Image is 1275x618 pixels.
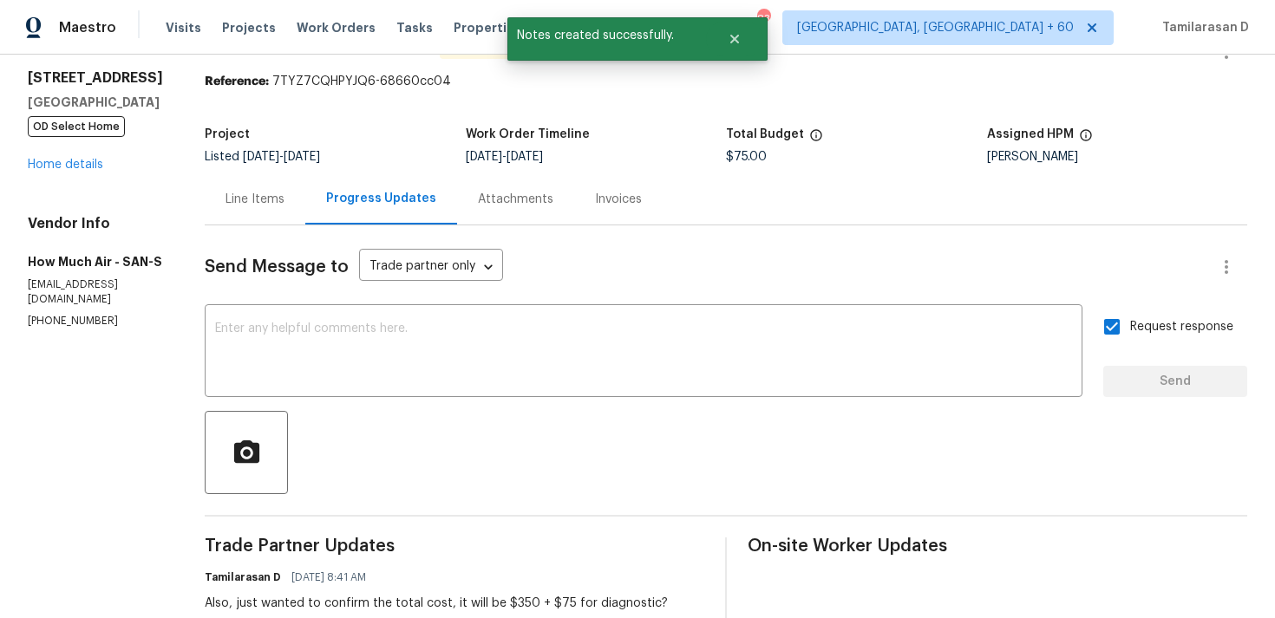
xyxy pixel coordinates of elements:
[507,151,543,163] span: [DATE]
[28,69,163,87] h2: [STREET_ADDRESS]
[284,151,320,163] span: [DATE]
[1155,19,1249,36] span: Tamilarasan D
[205,258,349,276] span: Send Message to
[297,19,376,36] span: Work Orders
[28,253,163,270] h5: How Much Air - SAN-S
[28,94,163,111] h5: [GEOGRAPHIC_DATA]
[205,595,668,612] div: Also, just wanted to confirm the total cost, it will be $350 + $75 for diagnostic?
[226,191,284,208] div: Line Items
[359,253,503,282] div: Trade partner only
[478,191,553,208] div: Attachments
[466,128,590,140] h5: Work Order Timeline
[205,73,1247,90] div: 7TYZ7CQHPYJQ6-68660cc04
[205,569,281,586] h6: Tamilarasan D
[1130,318,1233,336] span: Request response
[1079,128,1093,151] span: The hpm assigned to this work order.
[28,277,163,307] p: [EMAIL_ADDRESS][DOMAIN_NAME]
[59,19,116,36] span: Maestro
[222,19,276,36] span: Projects
[205,128,250,140] h5: Project
[291,569,366,586] span: [DATE] 8:41 AM
[466,151,543,163] span: -
[987,128,1074,140] h5: Assigned HPM
[243,151,279,163] span: [DATE]
[205,537,704,555] span: Trade Partner Updates
[726,151,767,163] span: $75.00
[726,128,804,140] h5: Total Budget
[797,19,1074,36] span: [GEOGRAPHIC_DATA], [GEOGRAPHIC_DATA] + 60
[28,116,125,137] span: OD Select Home
[595,191,642,208] div: Invoices
[466,151,502,163] span: [DATE]
[507,17,706,54] span: Notes created successfully.
[326,190,436,207] div: Progress Updates
[454,19,521,36] span: Properties
[987,151,1247,163] div: [PERSON_NAME]
[166,19,201,36] span: Visits
[809,128,823,151] span: The total cost of line items that have been proposed by Opendoor. This sum includes line items th...
[28,215,163,232] h4: Vendor Info
[28,314,163,329] p: [PHONE_NUMBER]
[28,159,103,171] a: Home details
[205,151,320,163] span: Listed
[396,22,433,34] span: Tasks
[205,75,269,88] b: Reference:
[757,10,769,28] div: 830
[706,22,763,56] button: Close
[243,151,320,163] span: -
[748,537,1247,555] span: On-site Worker Updates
